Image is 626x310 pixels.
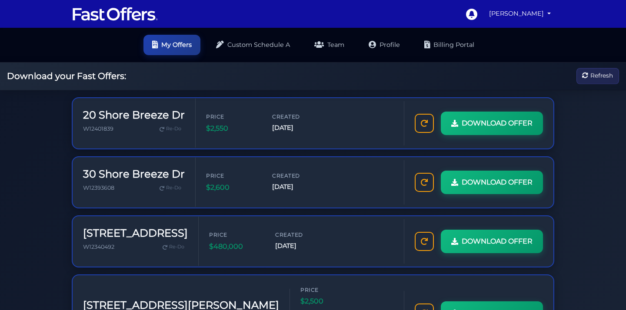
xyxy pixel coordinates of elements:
a: My Offers [143,35,200,55]
a: DOWNLOAD OFFER [441,171,543,194]
span: Re-Do [166,184,181,192]
span: Price [300,286,353,294]
a: Re-Do [156,123,185,135]
a: Team [306,35,353,55]
span: Created [272,171,324,180]
span: DOWNLOAD OFFER [462,236,533,247]
a: Re-Do [159,241,188,253]
span: Re-Do [169,243,184,251]
a: Billing Portal [416,35,483,55]
a: DOWNLOAD OFFER [441,112,543,135]
button: Refresh [576,68,619,84]
span: DOWNLOAD OFFER [462,177,533,188]
a: Profile [360,35,409,55]
span: Refresh [590,71,613,81]
iframe: Customerly Messenger Launcher [593,276,619,302]
a: [PERSON_NAME] [486,5,554,22]
span: Price [206,112,258,121]
h3: 20 Shore Breeze Dr [83,109,185,122]
h2: Download your Fast Offers: [7,71,126,81]
a: Re-Do [156,182,185,194]
span: $2,500 [300,296,353,307]
span: W12393608 [83,185,114,191]
span: [DATE] [272,182,324,192]
span: W12401839 [83,125,113,132]
span: $2,550 [206,123,258,134]
span: [DATE] [272,123,324,133]
h3: 30 Shore Breeze Dr [83,168,185,181]
span: Created [272,112,324,121]
span: Re-Do [166,125,181,133]
span: Price [209,231,261,239]
a: Custom Schedule A [207,35,299,55]
span: DOWNLOAD OFFER [462,118,533,129]
span: $2,600 [206,182,258,193]
span: Price [206,171,258,180]
span: Created [275,231,327,239]
span: W12340492 [83,244,114,250]
span: [DATE] [275,241,327,251]
h3: [STREET_ADDRESS] [83,227,188,240]
a: DOWNLOAD OFFER [441,230,543,253]
span: $480,000 [209,241,261,252]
